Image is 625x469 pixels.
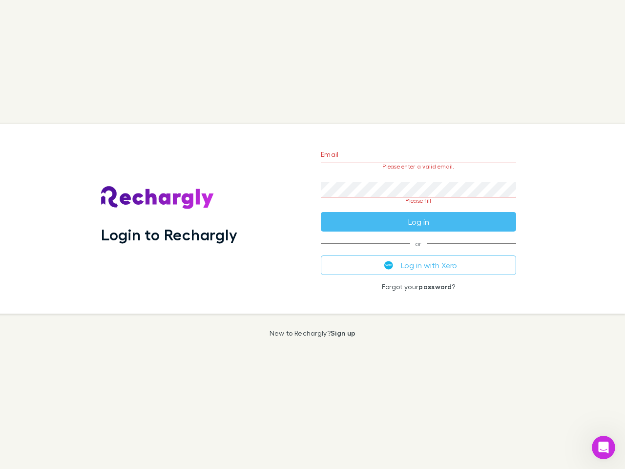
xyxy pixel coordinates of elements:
[321,283,516,291] p: Forgot your ?
[321,212,516,232] button: Log in
[321,256,516,275] button: Log in with Xero
[101,225,237,244] h1: Login to Rechargly
[592,436,615,459] iframe: Intercom live chat
[384,261,393,270] img: Xero's logo
[101,186,214,210] img: Rechargly's Logo
[418,282,452,291] a: password
[270,329,356,337] p: New to Rechargly?
[321,197,516,204] p: Please fill
[331,329,355,337] a: Sign up
[321,163,516,170] p: Please enter a valid email.
[321,243,516,244] span: or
